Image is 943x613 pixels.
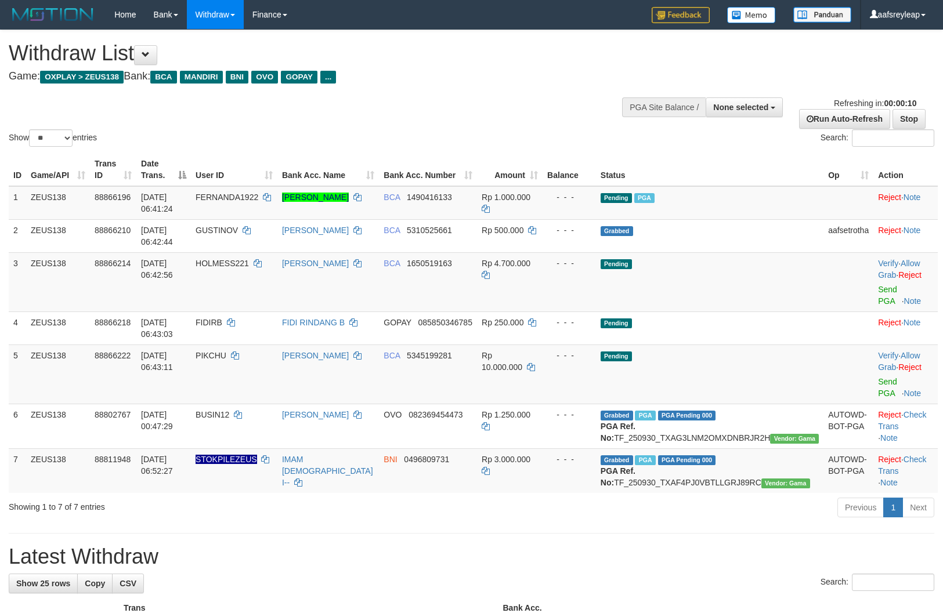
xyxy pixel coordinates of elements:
th: Action [873,153,938,186]
th: Status [596,153,823,186]
th: Bank Acc. Number: activate to sort column ascending [379,153,477,186]
a: Reject [878,455,901,464]
a: Next [902,498,934,517]
span: HOLMESS221 [196,259,249,268]
td: TF_250930_TXAG3LNM2OMXDNBRJR2H [596,404,823,448]
input: Search: [852,129,934,147]
img: Feedback.jpg [652,7,710,23]
span: Marked by aafsreyleap [634,193,655,203]
th: Trans ID: activate to sort column ascending [90,153,136,186]
th: Bank Acc. Name: activate to sort column ascending [277,153,379,186]
div: Showing 1 to 7 of 7 entries [9,496,384,513]
span: Rp 500.000 [482,226,523,235]
span: BCA [384,226,400,235]
span: Grabbed [601,411,633,420]
div: - - - [547,454,591,465]
a: Note [880,478,898,487]
span: Pending [601,318,632,328]
a: [PERSON_NAME] [282,226,349,235]
span: PGA Pending [658,455,716,465]
span: Rp 1.250.000 [482,410,530,419]
span: GOPAY [384,318,411,327]
a: Allow Grab [878,259,920,280]
span: Vendor URL: https://trx31.1velocity.biz [770,434,819,444]
div: - - - [547,350,591,361]
span: Vendor URL: https://trx31.1velocity.biz [761,478,810,488]
div: - - - [547,409,591,420]
span: Pending [601,193,632,203]
span: Copy 085850346785 to clipboard [418,318,472,327]
a: [PERSON_NAME] [282,193,349,202]
span: Show 25 rows [16,579,70,588]
span: None selected [713,103,768,112]
div: - - - [547,224,591,236]
span: Copy 5345199281 to clipboard [407,351,452,360]
button: None selected [706,97,783,117]
span: Copy 1490416133 to clipboard [407,193,452,202]
td: · [873,311,938,344]
a: Reject [898,362,922,372]
select: Showentries [29,129,73,147]
div: - - - [547,317,591,328]
a: Reject [878,410,901,419]
td: ZEUS138 [26,344,90,404]
span: MANDIRI [180,71,223,84]
span: Grabbed [601,455,633,465]
b: PGA Ref. No: [601,466,635,487]
label: Search: [821,129,934,147]
a: Send PGA [878,285,897,306]
span: OXPLAY > ZEUS138 [40,71,124,84]
label: Search: [821,574,934,591]
a: Copy [77,574,113,593]
a: 1 [883,498,903,517]
span: Nama rekening ada tanda titik/strip, harap diedit [196,455,257,464]
a: Show 25 rows [9,574,78,593]
span: [DATE] 06:42:56 [141,259,173,280]
td: 5 [9,344,26,404]
span: Marked by aafsreyleap [635,411,655,420]
th: Amount: activate to sort column ascending [477,153,543,186]
span: [DATE] 06:43:03 [141,318,173,339]
input: Search: [852,574,934,591]
a: Note [880,433,898,442]
a: Send PGA [878,377,897,398]
a: Verify [878,351,898,360]
span: [DATE] 06:41:24 [141,193,173,213]
td: · [873,219,938,252]
th: Op: activate to sort column ascending [823,153,873,186]
span: BNI [384,455,397,464]
a: Note [904,226,921,235]
a: Allow Grab [878,351,920,372]
span: Copy [85,579,105,588]
h1: Withdraw List [9,42,617,65]
a: [PERSON_NAME] [282,259,349,268]
span: Grabbed [601,226,633,236]
a: Note [904,296,922,306]
td: ZEUS138 [26,448,90,493]
h1: Latest Withdraw [9,545,934,568]
td: aafsetrotha [823,219,873,252]
span: Marked by aafsreyleap [635,455,655,465]
td: · · [873,252,938,311]
a: Previous [837,498,884,517]
span: · [878,259,920,280]
span: BCA [150,71,176,84]
h4: Game: Bank: [9,71,617,82]
span: Pending [601,351,632,361]
strong: 00:00:10 [884,99,916,108]
img: MOTION_logo.png [9,6,97,23]
span: FERNANDA1922 [196,193,258,202]
span: Copy 5310525661 to clipboard [407,226,452,235]
a: Reject [878,226,901,235]
span: Rp 1.000.000 [482,193,530,202]
a: CSV [112,574,144,593]
th: Balance [543,153,596,186]
a: Note [904,193,921,202]
span: BCA [384,351,400,360]
a: Reject [898,270,922,280]
span: Rp 10.000.000 [482,351,522,372]
td: 2 [9,219,26,252]
span: CSV [120,579,136,588]
b: PGA Ref. No: [601,422,635,442]
span: [DATE] 06:52:27 [141,455,173,476]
